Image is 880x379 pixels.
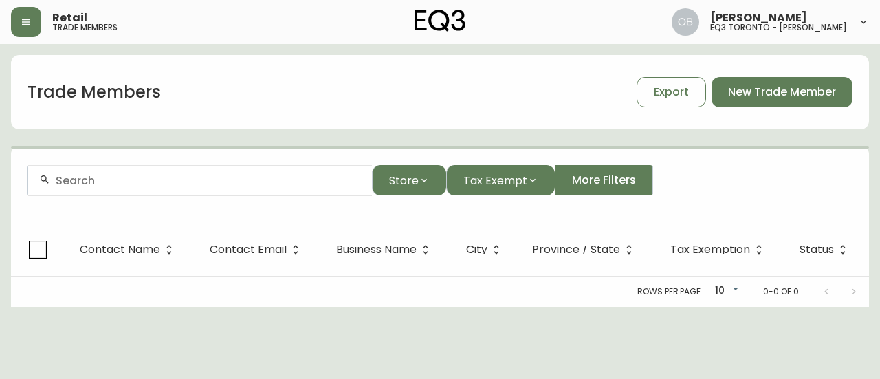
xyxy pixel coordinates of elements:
h1: Trade Members [27,80,161,104]
span: Contact Name [80,243,178,256]
button: New Trade Member [712,77,852,107]
h5: trade members [52,23,118,32]
span: Province / State [532,243,638,256]
img: 8e0065c524da89c5c924d5ed86cfe468 [672,8,699,36]
span: Store [389,172,419,189]
button: Export [637,77,706,107]
span: Business Name [336,243,434,256]
p: Rows per page: [637,285,703,298]
h5: eq3 toronto - [PERSON_NAME] [710,23,847,32]
span: New Trade Member [728,85,836,100]
span: Status [800,243,852,256]
span: More Filters [572,173,636,188]
span: Tax Exemption [670,243,768,256]
img: logo [415,10,465,32]
span: Contact Email [210,246,287,254]
span: Export [654,85,689,100]
span: Business Name [336,246,417,254]
button: More Filters [555,165,653,195]
span: Status [800,246,834,254]
span: [PERSON_NAME] [710,12,807,23]
span: Contact Email [210,243,305,256]
span: City [466,246,487,254]
button: Store [372,165,446,195]
span: Retail [52,12,87,23]
button: Tax Exempt [446,165,555,195]
span: Tax Exempt [463,172,527,189]
p: 0-0 of 0 [763,285,799,298]
span: City [466,243,505,256]
span: Contact Name [80,246,160,254]
div: 10 [708,280,741,303]
span: Tax Exemption [670,246,750,254]
input: Search [56,174,361,187]
span: Province / State [532,246,620,254]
